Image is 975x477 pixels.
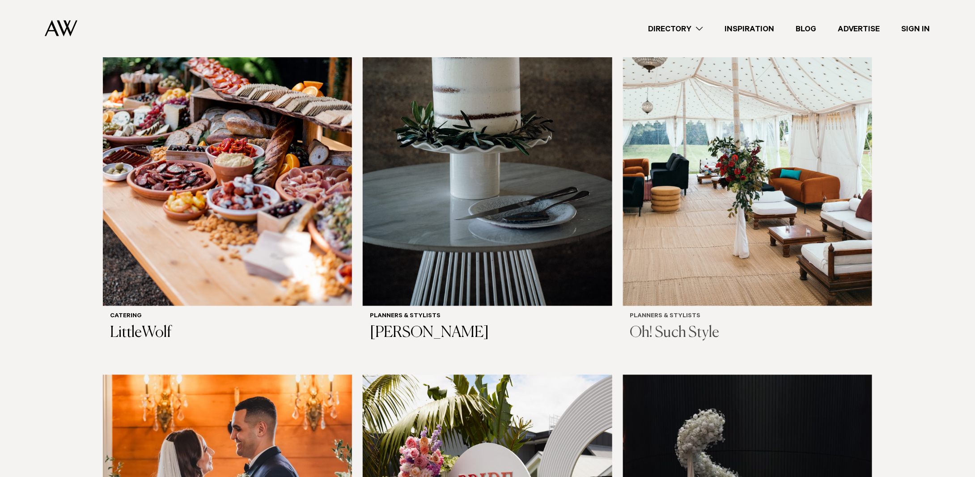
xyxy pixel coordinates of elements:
[110,313,345,321] h6: Catering
[630,313,865,321] h6: Planners & Stylists
[45,20,77,37] img: Auckland Weddings Logo
[714,23,785,35] a: Inspiration
[630,324,865,343] h3: Oh! Such Style
[637,23,714,35] a: Directory
[827,23,891,35] a: Advertise
[891,23,941,35] a: Sign In
[110,324,345,343] h3: LittleWolf
[370,313,605,321] h6: Planners & Stylists
[370,324,605,343] h3: [PERSON_NAME]
[785,23,827,35] a: Blog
